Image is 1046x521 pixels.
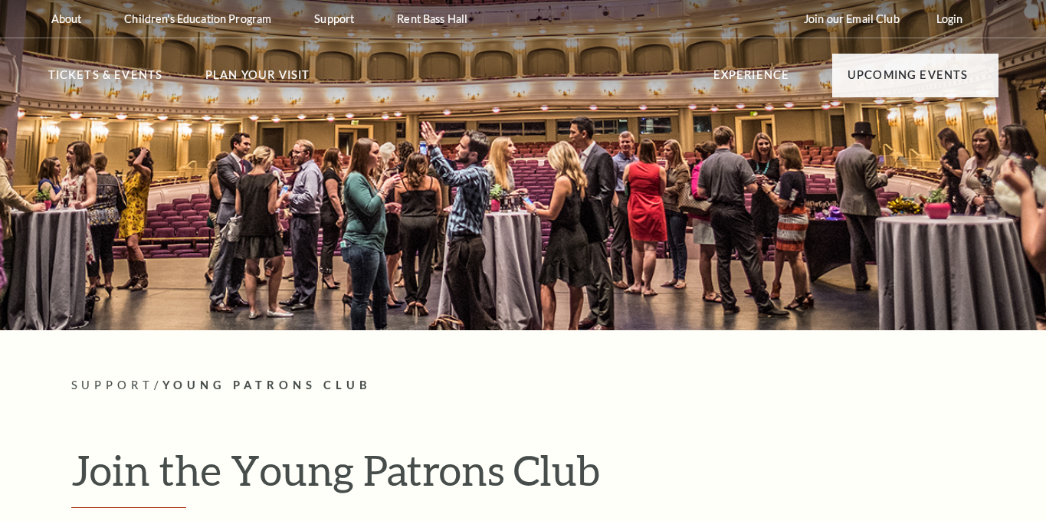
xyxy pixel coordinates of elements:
p: Children's Education Program [124,12,271,25]
p: Experience [713,66,790,93]
p: Upcoming Events [848,66,969,93]
p: Plan Your Visit [205,66,310,93]
p: Rent Bass Hall [397,12,467,25]
span: Support [71,378,154,392]
h2: Join the Young Patrons Club [71,445,976,508]
p: Support [314,12,354,25]
p: About [51,12,82,25]
span: Young Patrons Club [162,378,372,392]
p: / [71,376,976,395]
p: Tickets & Events [48,66,163,93]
